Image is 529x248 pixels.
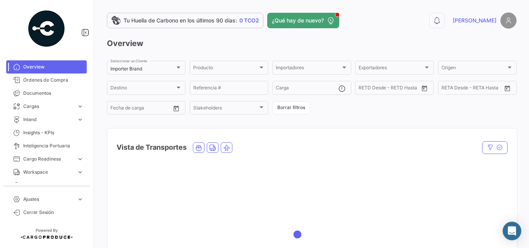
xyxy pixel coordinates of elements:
[207,143,218,152] button: Land
[359,86,373,92] input: Desde
[6,74,87,87] a: Órdenes de Compra
[23,90,84,97] span: Documentos
[503,222,521,240] div: Abrir Intercom Messenger
[272,101,310,114] button: Borrar filtros
[117,142,187,153] h4: Vista de Transportes
[77,169,84,176] span: expand_more
[110,86,175,92] span: Destino
[500,12,517,29] img: placeholder-user.png
[419,82,430,94] button: Open calendar
[502,82,513,94] button: Open calendar
[193,143,204,152] button: Ocean
[170,103,182,114] button: Open calendar
[6,126,87,139] a: Insights - KPIs
[23,103,74,110] span: Cargas
[110,106,124,112] input: Desde
[23,196,74,203] span: Ajustes
[77,103,84,110] span: expand_more
[221,143,232,152] button: Air
[461,86,489,92] input: Hasta
[6,139,87,152] a: Inteligencia Portuaria
[23,77,84,84] span: Órdenes de Compra
[23,156,74,162] span: Cargo Readiness
[124,17,237,24] span: Tu Huella de Carbono en los últimos 90 días:
[453,17,496,24] span: [PERSON_NAME]
[77,116,84,123] span: expand_more
[23,142,84,149] span: Inteligencia Portuaria
[267,13,339,28] button: ¿Qué hay de nuevo?
[6,87,87,100] a: Documentos
[239,17,259,24] span: 0 TCO2
[441,86,455,92] input: Desde
[6,60,87,74] a: Overview
[378,86,407,92] input: Hasta
[193,106,258,112] span: Stakeholders
[110,66,142,72] mat-select-trigger: Importer Brand
[23,209,84,216] span: Cerrar Sesión
[193,66,258,72] span: Producto
[23,129,84,136] span: Insights - KPIs
[77,156,84,162] span: expand_more
[27,9,66,48] img: powered-by.png
[77,196,84,203] span: expand_more
[130,106,158,112] input: Hasta
[6,179,87,192] a: Programas
[107,38,517,49] h3: Overview
[272,17,324,24] span: ¿Qué hay de nuevo?
[276,66,340,72] span: Importadores
[23,169,74,176] span: Workspace
[359,66,423,72] span: Exportadores
[23,116,74,123] span: Inland
[441,66,506,72] span: Origen
[23,63,84,70] span: Overview
[107,13,263,28] a: Tu Huella de Carbono en los últimos 90 días:0 TCO2
[23,182,84,189] span: Programas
